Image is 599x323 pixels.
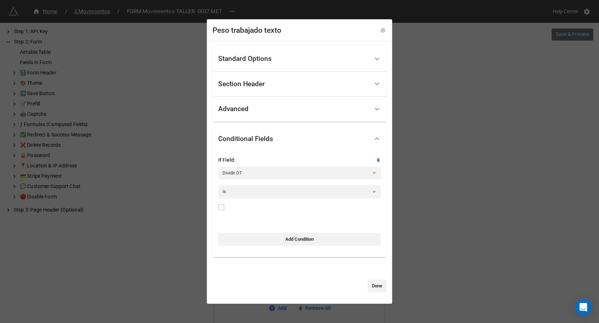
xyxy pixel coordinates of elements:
[218,55,272,62] div: Standard Options
[218,135,273,142] div: Conditional Fields
[218,106,249,113] div: Advanced
[218,80,265,88] div: Section Header
[213,46,386,72] div: Standard Options
[218,233,381,246] a: Add Condition
[213,25,281,36] div: Peso trabajado texto
[213,127,386,150] div: Conditional Fields
[213,150,386,257] div: Conditional Fields
[218,156,381,164] div: If Field:
[218,185,381,198] a: is
[368,280,386,292] a: Done
[218,167,381,179] a: Dividir OT
[213,97,386,122] div: Advanced
[213,72,386,97] div: Section Header
[575,299,592,316] div: Open Intercom Messenger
